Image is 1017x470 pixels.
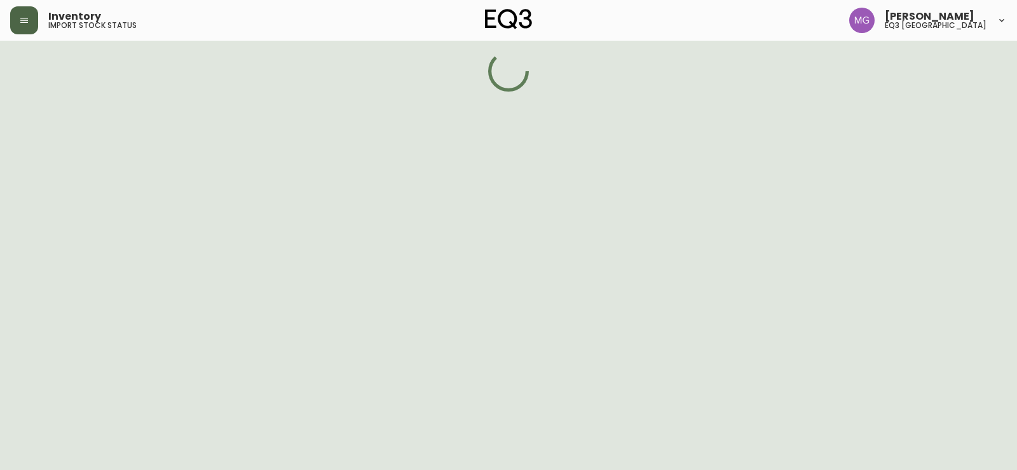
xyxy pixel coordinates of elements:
img: de8837be2a95cd31bb7c9ae23fe16153 [849,8,875,33]
span: Inventory [48,11,101,22]
h5: import stock status [48,22,137,29]
img: logo [485,9,532,29]
span: [PERSON_NAME] [885,11,974,22]
h5: eq3 [GEOGRAPHIC_DATA] [885,22,986,29]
